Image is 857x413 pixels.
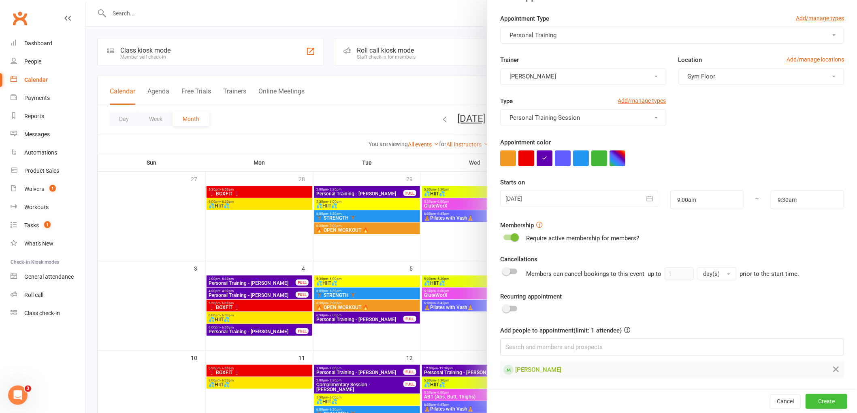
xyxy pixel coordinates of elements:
[703,270,720,277] span: day(s)
[806,394,847,409] button: Create
[678,55,702,65] label: Location
[24,222,39,229] div: Tasks
[11,71,85,89] a: Calendar
[24,204,49,210] div: Workouts
[500,220,534,230] label: Membership
[500,68,666,85] button: [PERSON_NAME]
[24,186,44,192] div: Waivers
[25,385,31,392] span: 3
[11,89,85,107] a: Payments
[500,254,537,264] label: Cancellations
[24,292,43,298] div: Roll call
[24,76,48,83] div: Calendar
[24,240,53,247] div: What's New
[697,267,736,280] button: day(s)
[24,149,57,156] div: Automations
[24,113,44,119] div: Reports
[500,178,525,187] label: Starts on
[573,327,630,334] span: (limit: 1 attendee)
[648,267,736,280] div: up to
[500,109,666,126] button: Personal Training Session
[11,268,85,286] a: General attendance kiosk mode
[796,14,844,23] a: Add/manage types
[11,125,85,144] a: Messages
[11,216,85,235] a: Tasks 1
[500,339,844,356] input: Search and members and prospects
[24,58,41,65] div: People
[831,364,841,375] button: Remove from Appointment
[24,131,50,138] div: Messages
[24,310,60,316] div: Class check-in
[44,221,51,228] span: 1
[11,53,85,71] a: People
[11,198,85,216] a: Workouts
[526,233,639,243] div: Require active membership for members?
[787,55,844,64] a: Add/manage locations
[515,366,561,373] span: [PERSON_NAME]
[11,162,85,180] a: Product Sales
[11,34,85,53] a: Dashboard
[11,107,85,125] a: Reports
[24,95,50,101] div: Payments
[8,385,28,405] iframe: Intercom live chat
[526,267,799,280] div: Members can cancel bookings to this event
[500,27,844,44] button: Personal Training
[11,304,85,322] a: Class kiosk mode
[24,273,74,280] div: General attendance
[500,55,519,65] label: Trainer
[11,180,85,198] a: Waivers 1
[11,286,85,304] a: Roll call
[500,96,513,106] label: Type
[510,73,556,80] span: [PERSON_NAME]
[500,292,562,301] label: Recurring appointment
[24,167,59,174] div: Product Sales
[743,191,772,209] div: –
[618,96,666,105] a: Add/manage types
[11,235,85,253] a: What's New
[11,144,85,162] a: Automations
[770,394,801,409] button: Cancel
[10,8,30,28] a: Clubworx
[510,114,580,121] span: Personal Training Session
[503,365,514,375] div: Member
[49,185,56,192] span: 1
[678,68,844,85] button: Gym Floor
[688,73,716,80] span: Gym Floor
[500,326,630,335] label: Add people to appointment
[500,138,551,147] label: Appointment color
[740,270,799,277] span: prior to the start time.
[24,40,52,47] div: Dashboard
[510,32,556,39] span: Personal Training
[500,14,549,23] label: Appointment Type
